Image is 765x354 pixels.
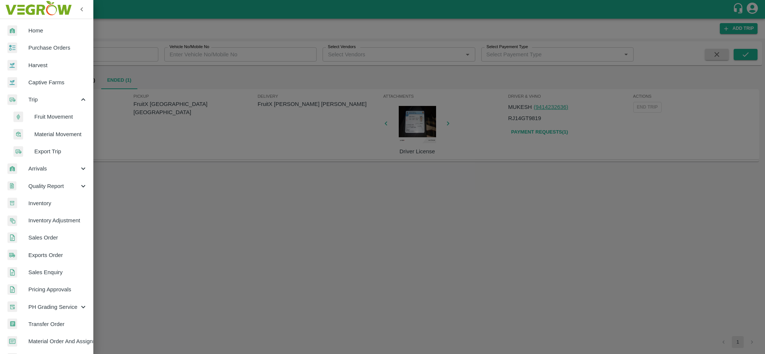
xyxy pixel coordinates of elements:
[28,268,87,276] span: Sales Enquiry
[28,165,79,173] span: Arrivals
[28,78,87,87] span: Captive Farms
[7,284,17,295] img: sales
[34,113,87,121] span: Fruit Movement
[28,95,79,104] span: Trip
[7,232,17,243] img: sales
[7,336,17,347] img: centralMaterial
[28,303,79,311] span: PH Grading Service
[28,216,87,225] span: Inventory Adjustment
[28,61,87,69] span: Harvest
[6,143,93,160] a: deliveryExport Trip
[7,25,17,36] img: whArrival
[6,108,93,125] a: fruitFruit Movement
[7,215,17,226] img: inventory
[7,301,17,312] img: whTracker
[28,285,87,294] span: Pricing Approvals
[7,94,17,105] img: delivery
[7,163,17,174] img: whArrival
[7,319,17,329] img: whTransfer
[28,320,87,328] span: Transfer Order
[6,126,93,143] a: materialMaterial Movement
[7,250,17,260] img: shipments
[28,337,87,345] span: Material Order And Assignment
[28,44,87,52] span: Purchase Orders
[28,182,79,190] span: Quality Report
[34,147,87,156] span: Export Trip
[7,181,16,191] img: qualityReport
[28,234,87,242] span: Sales Order
[28,251,87,259] span: Exports Order
[7,198,17,209] img: whInventory
[13,146,23,157] img: delivery
[7,77,17,88] img: harvest
[7,60,17,71] img: harvest
[28,26,87,35] span: Home
[13,112,23,122] img: fruit
[28,199,87,207] span: Inventory
[13,129,23,140] img: material
[7,43,17,53] img: reciept
[7,267,17,278] img: sales
[34,130,87,138] span: Material Movement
